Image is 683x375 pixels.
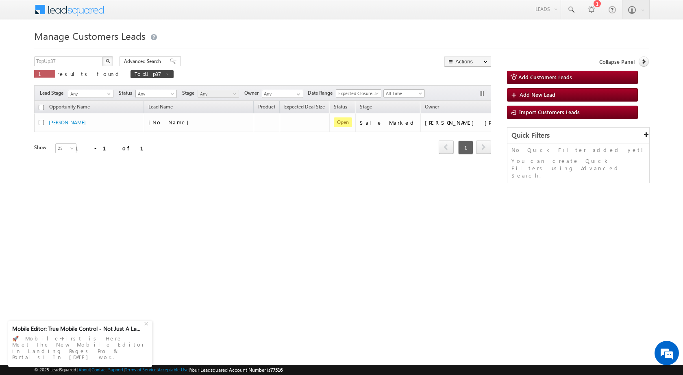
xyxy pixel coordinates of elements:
[12,333,148,363] div: 🚀 Mobile-First is Here – Meet the New Mobile Editor in Landing Pages Pro & Portals! In [DATE] wor...
[244,89,262,97] span: Owner
[425,119,506,126] div: [PERSON_NAME] [PERSON_NAME]
[258,104,275,110] span: Product
[75,143,153,153] div: 1 - 1 of 1
[439,141,454,154] a: prev
[91,367,124,372] a: Contact Support
[518,74,572,80] span: Add Customers Leads
[308,89,336,97] span: Date Range
[334,117,352,127] span: Open
[135,70,161,77] span: TopUp37
[360,119,417,126] div: Sale Marked
[40,89,67,97] span: Lead Stage
[599,58,635,65] span: Collapse Panel
[384,90,422,97] span: All Time
[383,89,425,98] a: All Time
[119,89,135,97] span: Status
[198,90,237,98] span: Any
[425,104,439,110] span: Owner
[476,141,491,154] a: next
[520,91,555,98] span: Add New Lead
[78,367,90,372] a: About
[262,90,303,98] input: Type to Search
[49,119,86,126] a: [PERSON_NAME]
[45,102,94,113] a: Opportunity Name
[507,128,649,143] div: Quick Filters
[125,367,157,372] a: Terms of Service
[144,102,177,113] span: Lead Name
[519,108,580,115] span: Import Customers Leads
[444,56,491,67] button: Actions
[136,90,174,98] span: Any
[142,318,152,328] div: +
[49,104,90,110] span: Opportunity Name
[158,367,189,372] a: Acceptable Use
[55,143,76,153] a: 25
[336,90,378,97] span: Expected Closure Date
[292,90,302,98] a: Show All Items
[182,89,198,97] span: Stage
[476,140,491,154] span: next
[124,58,163,65] span: Advanced Search
[12,325,143,332] div: Mobile Editor: True Mobile Control - Not Just A La...
[356,102,376,113] a: Stage
[458,141,473,154] span: 1
[336,89,381,98] a: Expected Closure Date
[56,145,77,152] span: 25
[284,104,325,110] span: Expected Deal Size
[34,144,49,151] div: Show
[439,140,454,154] span: prev
[198,90,239,98] a: Any
[135,90,177,98] a: Any
[280,102,329,113] a: Expected Deal Size
[106,59,110,63] img: Search
[34,366,283,374] span: © 2025 LeadSquared | | | | |
[68,90,111,98] span: Any
[511,157,645,179] p: You can create Quick Filters using Advanced Search.
[38,70,51,77] span: 1
[68,90,113,98] a: Any
[39,105,44,110] input: Check all records
[57,70,122,77] span: results found
[270,367,283,373] span: 77516
[148,119,193,126] span: [No Name]
[360,104,372,110] span: Stage
[511,146,645,154] p: No Quick Filter added yet!
[330,102,351,113] a: Status
[34,29,146,42] span: Manage Customers Leads
[190,367,283,373] span: Your Leadsquared Account Number is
